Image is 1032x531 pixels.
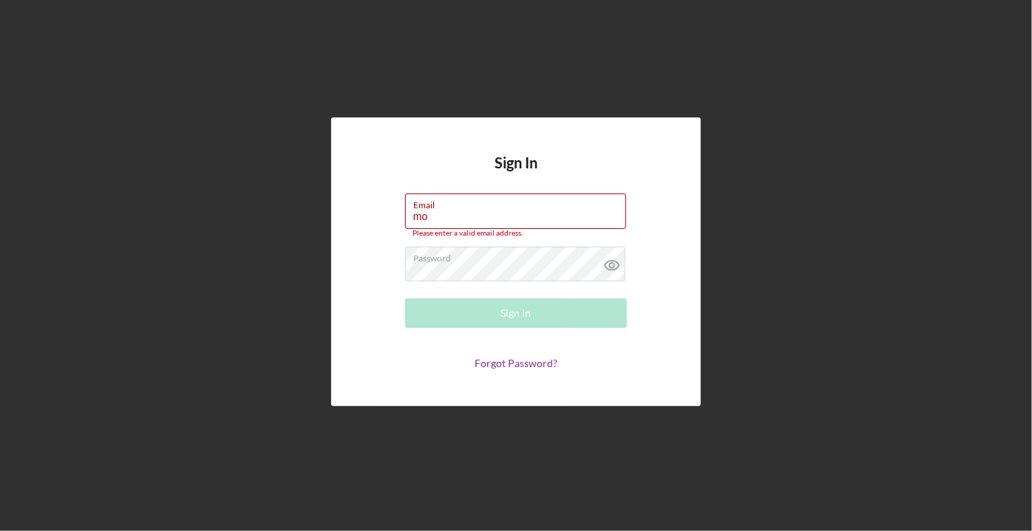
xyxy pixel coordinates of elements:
[405,229,627,238] div: Please enter a valid email address.
[475,357,557,369] a: Forgot Password?
[501,298,532,328] div: Sign In
[495,154,537,193] h4: Sign In
[413,194,626,210] label: Email
[413,247,626,264] label: Password
[405,298,627,328] button: Sign In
